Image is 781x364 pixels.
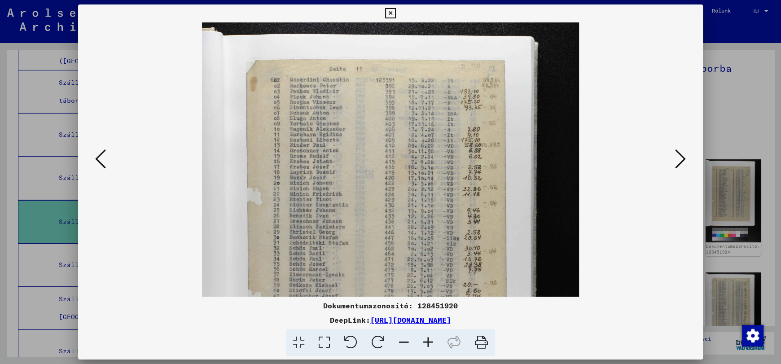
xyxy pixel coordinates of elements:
[323,301,458,310] font: Dokumentumazonosító: 128451920
[742,325,763,346] img: Hozzájárulás módosítása
[330,316,370,325] font: DeepLink:
[742,325,763,346] div: Hozzájárulás módosítása
[370,316,451,325] a: [URL][DOMAIN_NAME]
